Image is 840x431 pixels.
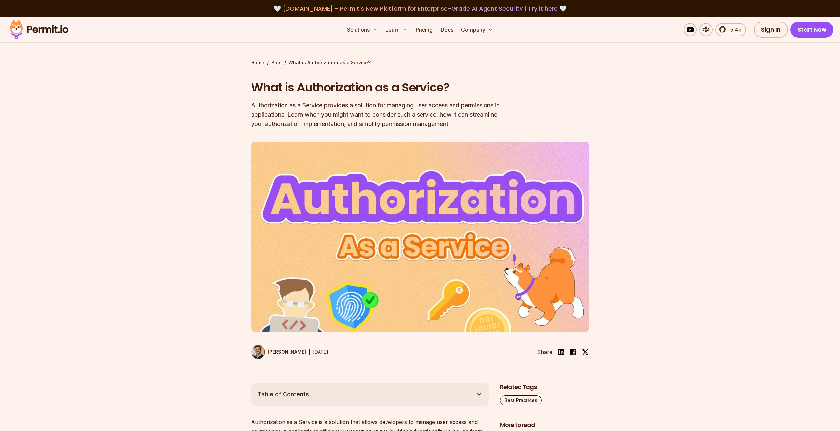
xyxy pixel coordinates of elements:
[537,348,554,356] li: Share:
[283,4,558,13] span: [DOMAIN_NAME] - Permit's New Platform for Enterprise-Grade AI Agent Security |
[500,421,589,429] h2: More to read
[271,59,282,66] a: Blog
[251,59,589,66] div: / /
[251,345,265,359] img: Daniel Bass
[251,345,306,359] a: [PERSON_NAME]
[557,348,565,356] img: linkedin
[7,18,71,41] img: Permit logo
[251,79,505,96] h1: What is Authorization as a Service?
[313,349,328,355] time: [DATE]
[309,348,310,356] div: |
[438,23,456,36] a: Docs
[582,349,588,355] img: twitter
[715,23,746,36] a: 5.4k
[251,101,505,128] div: Authorization as a Service provides a solution for managing user access and permissions in applic...
[726,26,741,34] span: 5.4k
[790,22,834,38] a: Start Now
[458,23,496,36] button: Company
[569,348,577,356] img: facebook
[251,142,589,332] img: What is Authorization as a Service?
[268,349,306,355] p: [PERSON_NAME]
[500,383,589,391] h2: Related Tags
[413,23,435,36] a: Pricing
[258,390,309,399] span: Table of Contents
[528,4,558,13] a: Try it here
[500,395,542,405] a: Best Practices
[251,383,489,406] button: Table of Contents
[754,22,788,38] a: Sign In
[251,59,264,66] a: Home
[383,23,410,36] button: Learn
[344,23,380,36] button: Solutions
[16,4,824,13] div: 🤍 🤍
